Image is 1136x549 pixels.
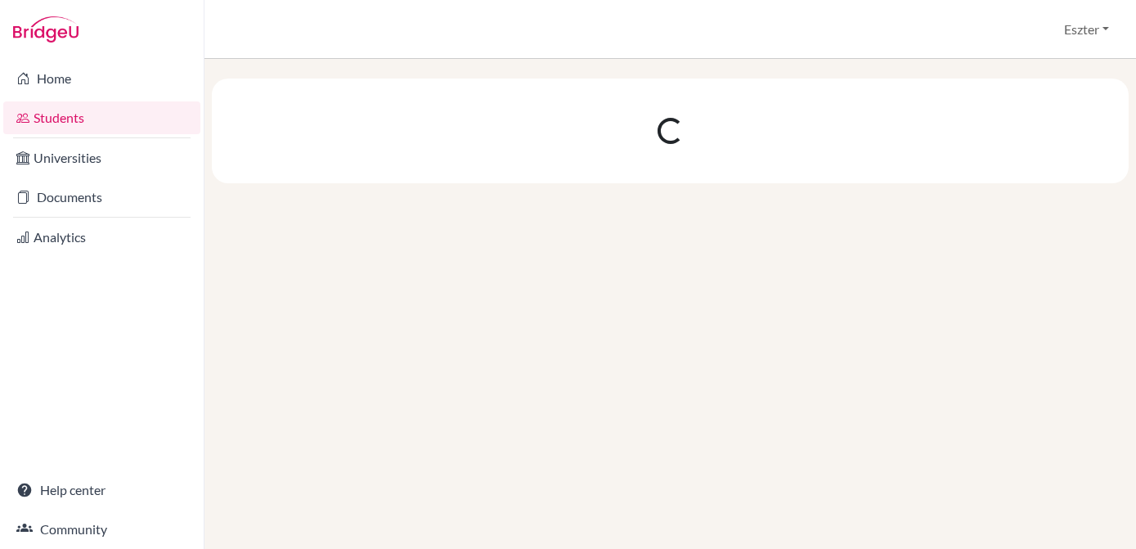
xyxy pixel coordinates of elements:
[3,62,200,95] a: Home
[3,142,200,174] a: Universities
[3,221,200,254] a: Analytics
[3,474,200,506] a: Help center
[1057,14,1116,45] button: Eszter
[3,101,200,134] a: Students
[3,181,200,214] a: Documents
[13,16,79,43] img: Bridge-U
[3,513,200,546] a: Community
